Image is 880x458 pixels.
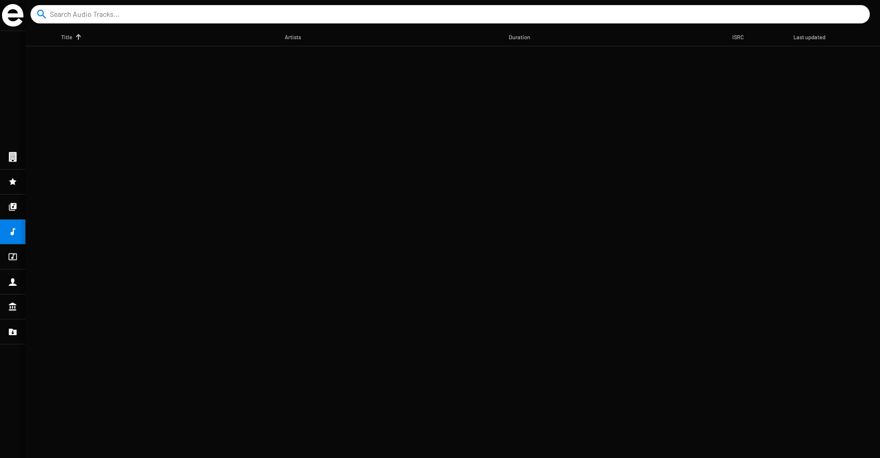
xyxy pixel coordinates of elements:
[36,8,48,20] mat-icon: search
[285,32,310,42] div: Artists
[285,32,301,42] div: Artists
[509,32,539,42] div: Duration
[793,32,835,42] div: Last updated
[61,32,81,42] div: Title
[50,5,855,23] input: Search Audio Tracks...
[732,32,744,42] div: ISRC
[732,32,753,42] div: ISRC
[509,32,530,42] div: Duration
[61,32,72,42] div: Title
[793,32,826,42] div: Last updated
[2,4,23,26] img: grand-sigle.svg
